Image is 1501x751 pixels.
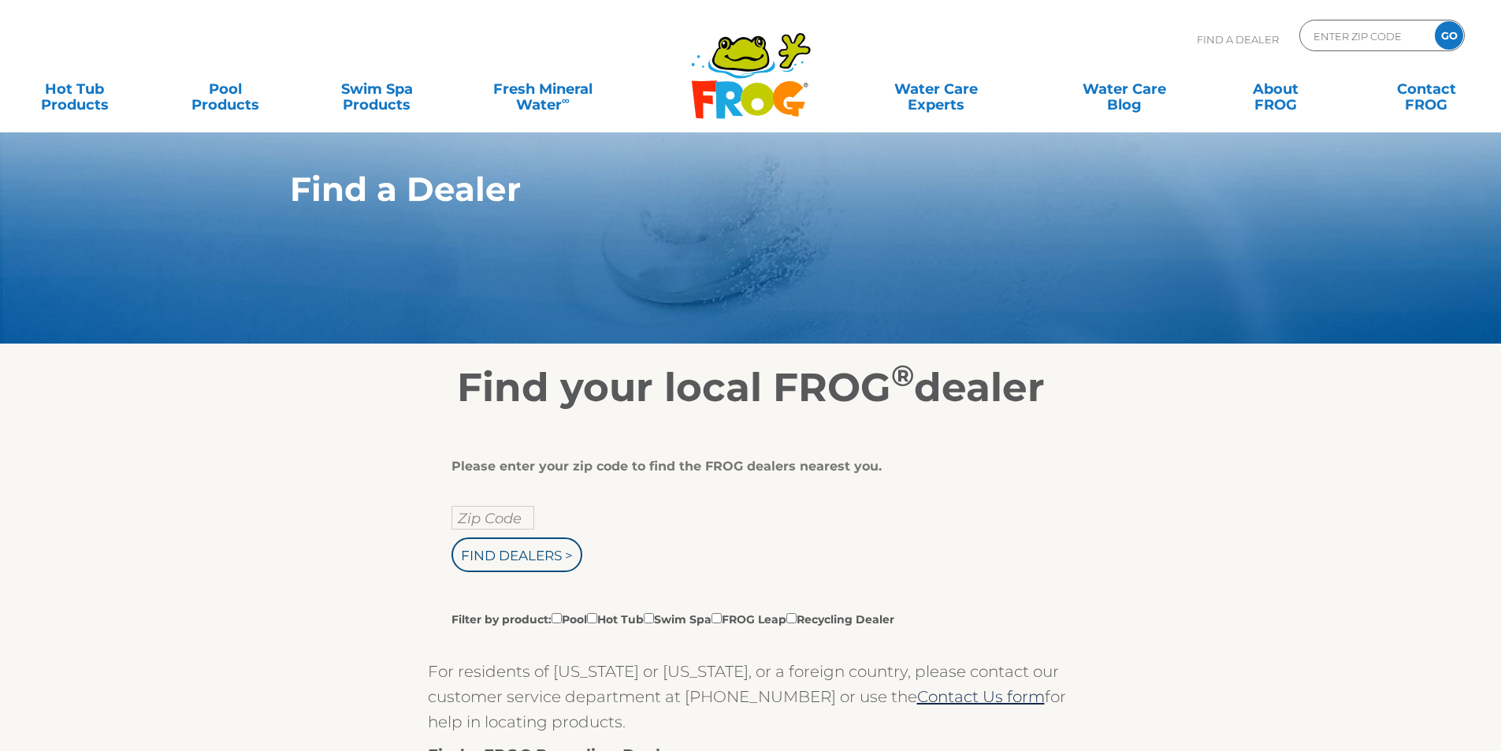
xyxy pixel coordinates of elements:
[587,613,597,623] input: Filter by product:PoolHot TubSwim SpaFROG LeapRecycling Dealer
[16,73,133,105] a: Hot TubProducts
[266,364,1235,411] h2: Find your local FROG dealer
[562,94,570,106] sup: ∞
[469,73,616,105] a: Fresh MineralWater∞
[552,613,562,623] input: Filter by product:PoolHot TubSwim SpaFROG LeapRecycling Dealer
[711,613,722,623] input: Filter by product:PoolHot TubSwim SpaFROG LeapRecycling Dealer
[451,459,1038,474] div: Please enter your zip code to find the FROG dealers nearest you.
[1312,24,1418,47] input: Zip Code Form
[1368,73,1485,105] a: ContactFROG
[644,613,654,623] input: Filter by product:PoolHot TubSwim SpaFROG LeapRecycling Dealer
[318,73,436,105] a: Swim SpaProducts
[428,659,1074,734] p: For residents of [US_STATE] or [US_STATE], or a foreign country, please contact our customer serv...
[891,358,914,393] sup: ®
[1197,20,1279,59] p: Find A Dealer
[841,73,1031,105] a: Water CareExperts
[167,73,284,105] a: PoolProducts
[1065,73,1183,105] a: Water CareBlog
[1217,73,1334,105] a: AboutFROG
[451,610,894,627] label: Filter by product: Pool Hot Tub Swim Spa FROG Leap Recycling Dealer
[1435,21,1463,50] input: GO
[451,537,582,572] input: Find Dealers >
[917,687,1045,706] a: Contact Us form
[290,170,1139,208] h1: Find a Dealer
[786,613,797,623] input: Filter by product:PoolHot TubSwim SpaFROG LeapRecycling Dealer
